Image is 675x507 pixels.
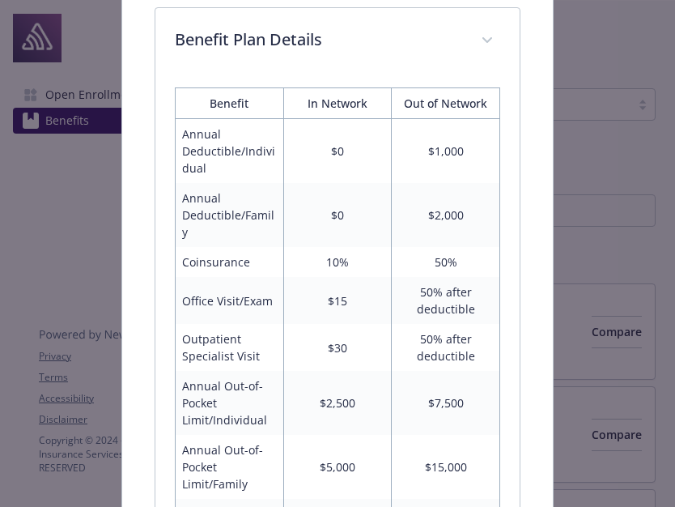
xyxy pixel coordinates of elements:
th: Out of Network [392,88,500,119]
th: Benefit [176,88,284,119]
td: $15,000 [392,435,500,499]
td: Annual Out-of-Pocket Limit/Family [176,435,284,499]
td: $2,500 [283,371,392,435]
td: $7,500 [392,371,500,435]
td: $15 [283,277,392,324]
td: Outpatient Specialist Visit [176,324,284,371]
th: In Network [283,88,392,119]
div: Benefit Plan Details [155,8,520,75]
p: Benefit Plan Details [175,28,461,52]
td: 10% [283,247,392,277]
td: Annual Out-of-Pocket Limit/Individual [176,371,284,435]
td: 50% after deductible [392,324,500,371]
td: Annual Deductible/Individual [176,119,284,184]
td: 50% after deductible [392,277,500,324]
td: Annual Deductible/Family [176,183,284,247]
td: Office Visit/Exam [176,277,284,324]
td: Coinsurance [176,247,284,277]
td: $30 [283,324,392,371]
td: $2,000 [392,183,500,247]
td: $1,000 [392,119,500,184]
td: $0 [283,119,392,184]
td: 50% [392,247,500,277]
td: $5,000 [283,435,392,499]
td: $0 [283,183,392,247]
